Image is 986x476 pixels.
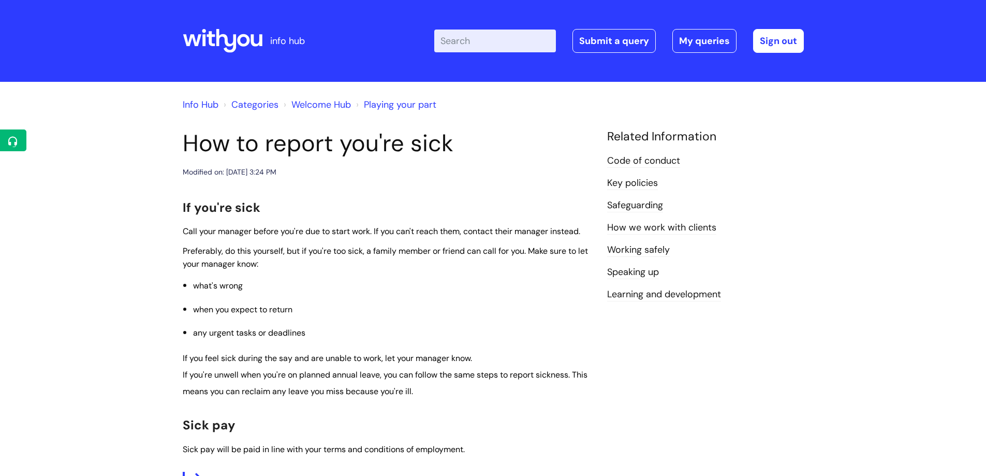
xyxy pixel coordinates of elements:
[193,327,305,338] span: any urgent tasks or deadlines
[221,96,278,113] li: Solution home
[183,199,260,215] span: If you're sick
[183,369,587,397] span: If you're unwell when you're on planned annual leave, you can follow the same steps to report sic...
[354,96,436,113] li: Playing your part
[607,266,659,279] a: Speaking up
[672,29,737,53] a: My queries
[183,166,276,179] div: Modified on: [DATE] 3:24 PM
[607,243,670,257] a: Working safely
[607,154,680,168] a: Code of conduct
[434,30,556,52] input: Search
[183,444,465,455] span: Sick pay will be paid in line with your terms and conditions of employment.
[572,29,656,53] a: Submit a query
[364,98,436,111] a: Playing your part
[281,96,351,113] li: Welcome Hub
[607,288,721,301] a: Learning and development
[231,98,278,111] a: Categories
[607,221,716,235] a: How we work with clients
[183,98,218,111] a: Info Hub
[607,129,804,144] h4: Related Information
[434,29,804,53] div: | -
[183,417,236,433] span: Sick pay
[183,129,592,157] h1: How to report you're sick
[270,33,305,49] p: info hub
[183,246,588,269] span: Preferably, do this yourself, but if you're too sick, a family member or friend can call for you....
[193,280,243,291] span: what's wrong
[753,29,804,53] a: Sign out
[183,226,580,237] span: Call your manager before you're due to start work. If you can't reach them, contact their manager...
[291,98,351,111] a: Welcome Hub
[607,199,663,212] a: Safeguarding
[183,353,472,364] span: If you feel sick during the say and are unable to work, let your manager know.
[193,304,292,315] span: when you expect to return
[607,177,658,190] a: Key policies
